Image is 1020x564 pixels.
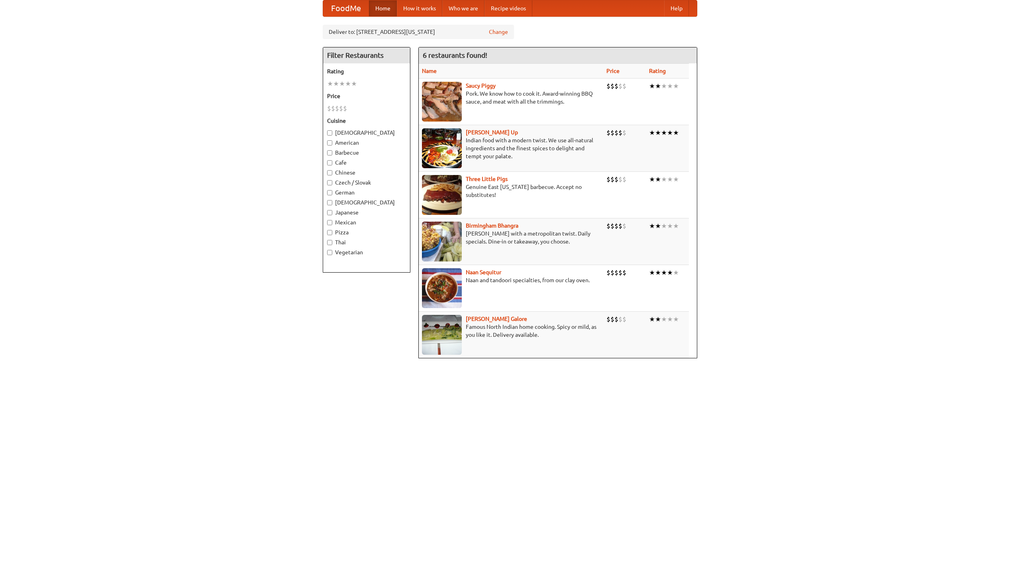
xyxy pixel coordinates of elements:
[466,83,496,89] a: Saucy Piggy
[667,268,673,277] li: ★
[673,175,679,184] li: ★
[622,268,626,277] li: $
[606,315,610,324] li: $
[327,198,406,206] label: [DEMOGRAPHIC_DATA]
[422,82,462,122] img: saucy.jpg
[618,315,622,324] li: $
[335,104,339,113] li: $
[667,222,673,230] li: ★
[327,208,406,216] label: Japanese
[422,323,600,339] p: Famous North Indian home cooking. Spicy or mild, as you like it. Delivery available.
[673,222,679,230] li: ★
[610,268,614,277] li: $
[618,128,622,137] li: $
[618,268,622,277] li: $
[655,128,661,137] li: ★
[667,315,673,324] li: ★
[622,222,626,230] li: $
[673,315,679,324] li: ★
[327,210,332,215] input: Japanese
[466,316,527,322] b: [PERSON_NAME] Galore
[466,129,518,136] b: [PERSON_NAME] Up
[661,222,667,230] li: ★
[422,175,462,215] img: littlepigs.jpg
[422,90,600,106] p: Pork. We know how to cook it. Award-winning BBQ sauce, and meat with all the trimmings.
[327,179,406,187] label: Czech / Slovak
[606,222,610,230] li: $
[649,268,655,277] li: ★
[351,79,357,88] li: ★
[442,0,484,16] a: Who we are
[466,269,501,275] a: Naan Sequitur
[649,175,655,184] li: ★
[466,176,508,182] a: Three Little Pigs
[323,47,410,63] h4: Filter Restaurants
[649,315,655,324] li: ★
[327,139,406,147] label: American
[422,128,462,168] img: curryup.jpg
[610,128,614,137] li: $
[327,149,406,157] label: Barbecue
[327,79,333,88] li: ★
[622,128,626,137] li: $
[649,82,655,90] li: ★
[673,268,679,277] li: ★
[422,222,462,261] img: bhangra.jpg
[622,175,626,184] li: $
[606,175,610,184] li: $
[618,175,622,184] li: $
[618,82,622,90] li: $
[655,222,661,230] li: ★
[327,130,332,136] input: [DEMOGRAPHIC_DATA]
[614,222,618,230] li: $
[345,79,351,88] li: ★
[339,104,343,113] li: $
[614,128,618,137] li: $
[423,51,487,59] ng-pluralize: 6 restaurants found!
[327,150,332,155] input: Barbecue
[610,82,614,90] li: $
[327,170,332,175] input: Chinese
[397,0,442,16] a: How it works
[327,129,406,137] label: [DEMOGRAPHIC_DATA]
[369,0,397,16] a: Home
[327,230,332,235] input: Pizza
[327,220,332,225] input: Mexican
[649,222,655,230] li: ★
[422,315,462,355] img: currygalore.jpg
[422,276,600,284] p: Naan and tandoori specialties, from our clay oven.
[614,82,618,90] li: $
[614,315,618,324] li: $
[327,228,406,236] label: Pizza
[614,268,618,277] li: $
[327,92,406,100] h5: Price
[323,0,369,16] a: FoodMe
[327,248,406,256] label: Vegetarian
[422,183,600,199] p: Genuine East [US_STATE] barbecue. Accept no substitutes!
[610,222,614,230] li: $
[661,268,667,277] li: ★
[466,222,518,229] a: Birmingham Bhangra
[610,315,614,324] li: $
[649,68,666,74] a: Rating
[614,175,618,184] li: $
[422,268,462,308] img: naansequitur.jpg
[673,128,679,137] li: ★
[422,68,437,74] a: Name
[673,82,679,90] li: ★
[422,230,600,246] p: [PERSON_NAME] with a metropolitan twist. Daily specials. Dine-in or takeaway, you choose.
[606,68,620,74] a: Price
[655,268,661,277] li: ★
[667,128,673,137] li: ★
[327,159,406,167] label: Cafe
[606,268,610,277] li: $
[327,67,406,75] h5: Rating
[327,218,406,226] label: Mexican
[327,190,332,195] input: German
[422,136,600,160] p: Indian food with a modern twist. We use all-natural ingredients and the finest spices to delight ...
[649,128,655,137] li: ★
[661,128,667,137] li: ★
